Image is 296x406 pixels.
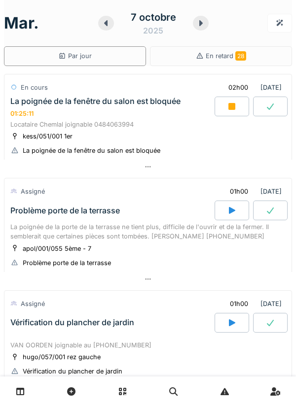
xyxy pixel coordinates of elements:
[10,97,181,106] div: La poignée de la fenêtre du salon est bloquée
[206,52,246,60] span: En retard
[220,78,286,97] div: [DATE]
[4,14,39,33] h1: mar.
[10,222,286,241] div: La poignée de la porte de la terrasse ne tient plus, difficile de l'ouvrir et de la fermer. Il se...
[10,318,134,327] div: Vérification du plancher de jardin
[23,132,73,141] div: kess/051/001 1er
[10,340,286,350] div: VAN OORDEN joignable au [PHONE_NUMBER]
[23,244,91,253] div: apol/001/055 5ème - 7
[230,187,248,196] div: 01h00
[23,146,160,155] div: La poignée de la fenêtre du salon est bloquée
[230,299,248,308] div: 01h00
[143,25,163,36] div: 2025
[58,51,92,61] div: Par jour
[21,83,48,92] div: En cours
[10,120,286,129] div: Locataire Chemlal joignable 0484063994
[21,187,45,196] div: Assigné
[21,299,45,308] div: Assigné
[23,258,111,268] div: Problème porte de la terrasse
[228,83,248,92] div: 02h00
[222,295,286,313] div: [DATE]
[10,110,34,117] div: 01:25:11
[10,206,120,215] div: Problème porte de la terrasse
[23,352,101,362] div: hugo/057/001 rez gauche
[222,182,286,201] div: [DATE]
[23,367,122,376] div: Vérification du plancher de jardin
[235,51,246,61] span: 28
[131,10,176,25] div: 7 octobre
